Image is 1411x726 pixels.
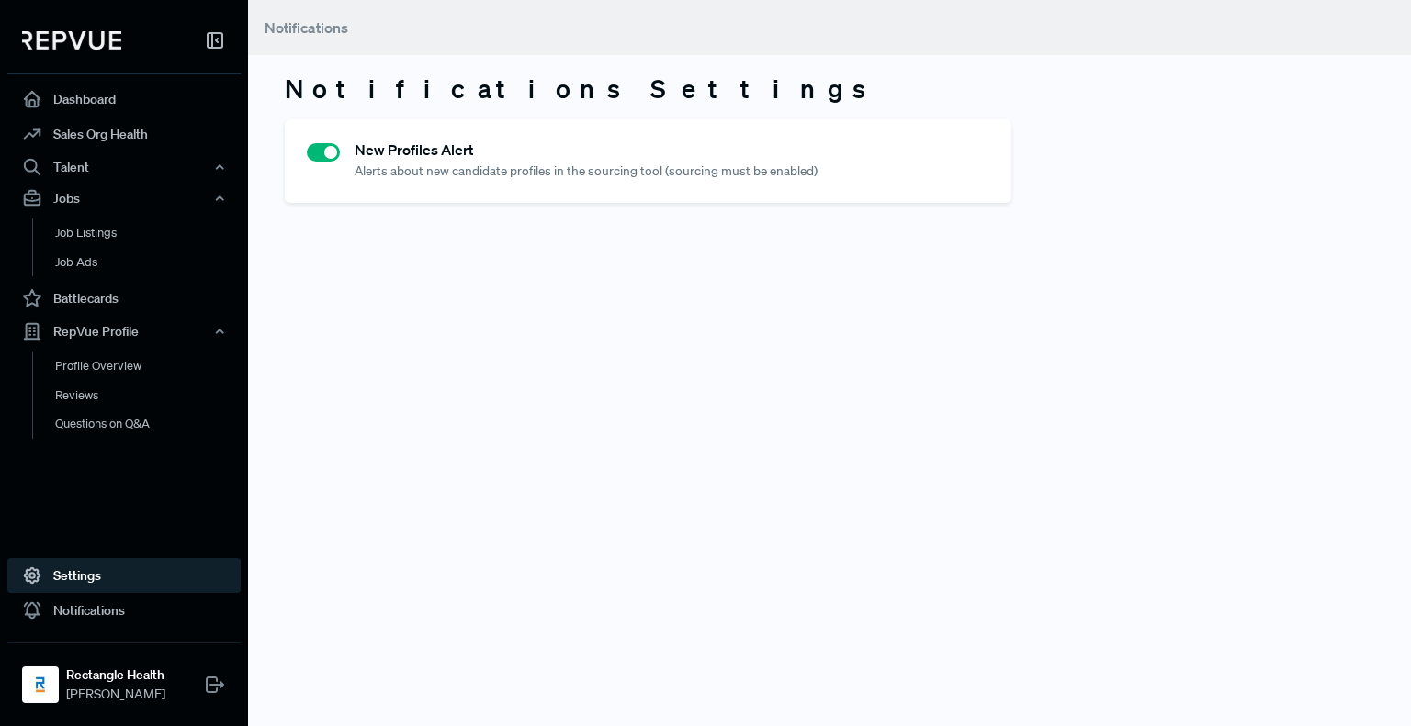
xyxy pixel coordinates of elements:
a: Sales Org Health [7,117,241,151]
span: [PERSON_NAME] [66,685,165,704]
button: Jobs [7,183,241,214]
img: RepVue [22,31,121,50]
h3: Notifications Settings [285,73,1374,105]
a: Settings [7,558,241,593]
h6: New Profiles Alert [355,141,818,159]
button: Talent [7,151,241,183]
a: Notifications [7,593,241,628]
a: Job Ads [32,248,265,277]
a: Dashboard [7,82,241,117]
a: Rectangle HealthRectangle Health[PERSON_NAME] [7,642,241,711]
img: Rectangle Health [26,670,55,699]
a: Battlecards [7,281,241,316]
a: Questions on Q&A [32,409,265,439]
span: Notifications [265,18,348,37]
button: RepVue Profile [7,316,241,347]
a: Profile Overview [32,352,265,381]
strong: Rectangle Health [66,665,165,685]
span: Alerts about new candidate profiles in the sourcing tool (sourcing must be enabled) [355,162,818,179]
a: Reviews [32,381,265,410]
a: Job Listings [32,218,265,248]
